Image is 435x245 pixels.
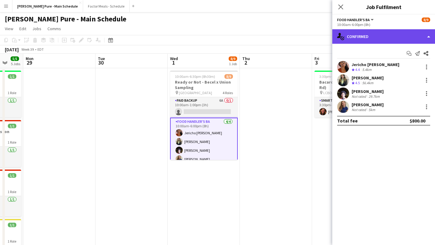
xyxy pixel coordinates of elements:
h1: [PERSON_NAME] Pure - Main Schedule [5,14,126,24]
span: 1 Role [8,239,16,243]
span: 4 Roles [223,91,233,95]
div: 5 Jobs [11,62,20,66]
app-job-card: 10:00am-6:30pm (8h30m)8/9Ready or Not - Becel x Union Sampling [GEOGRAPHIC_DATA]4 RolesPaid Backu... [170,71,238,160]
span: 1 Role [8,189,16,194]
div: [PERSON_NAME] [352,75,384,81]
a: View [2,25,16,33]
span: Fri [314,56,319,61]
span: 1 Role [8,91,16,95]
h3: Ready or Not - Becel x Union Sampling [170,79,238,90]
div: [DATE] [5,46,19,52]
div: 29.7km [367,94,381,99]
div: Confirmed [332,29,435,44]
span: Week 39 [20,47,35,52]
a: Comms [45,25,63,33]
span: 5/5 [11,56,19,61]
div: Total fee [337,118,358,124]
span: 8/9 [422,17,430,22]
app-card-role: Food Handler's BA4/410:00am-6:00pm (8h)Jericho [PERSON_NAME][PERSON_NAME][PERSON_NAME][PERSON_NAME] [170,118,238,166]
span: 10:00am-6:30pm (8h30m) [175,74,215,79]
span: Food Handler's BA [337,17,370,22]
span: 8/9 [224,74,233,79]
span: View [5,26,13,31]
span: 3 [314,59,319,66]
span: 3:30pm-8:00pm (4h30m) [319,74,357,79]
span: 29 [25,59,34,66]
span: 4.5 [355,81,360,85]
span: 1 [169,59,178,66]
div: 5km [367,107,376,112]
span: 4.4 [355,67,360,72]
span: 1 Role [8,140,16,145]
span: 2 [241,59,250,66]
button: [PERSON_NAME] Pure - Main Schedule [12,0,83,12]
span: Edit [19,26,26,31]
span: Mon [26,56,34,61]
span: 8/9 [229,56,237,61]
span: LCBO #575 [323,91,340,95]
div: Not rated [352,94,367,99]
app-card-role: Smart Serve TL1/13:30pm-8:00pm (4h30m)[PERSON_NAME] [314,97,382,118]
span: 1/1 [8,173,16,178]
div: 5.4km [361,67,373,72]
button: Food Handler's BA [337,17,375,22]
div: 1 Job [229,62,237,66]
h3: Job Fulfilment [332,3,435,11]
span: Comms [47,26,61,31]
app-job-card: 3:30pm-8:00pm (4h30m)1/1Bacardi x LCBO (Wellignton Rd) LCBO #5751 RoleSmart Serve TL1/13:30pm-8:0... [314,71,382,118]
div: [PERSON_NAME] [352,102,384,107]
span: Wed [170,56,178,61]
span: Tue [98,56,105,61]
a: Jobs [30,25,44,33]
h3: Bacardi x LCBO (Wellignton Rd) [314,79,382,90]
div: [PERSON_NAME] [352,89,384,94]
span: [GEOGRAPHIC_DATA] [179,91,212,95]
div: Jericho [PERSON_NAME] [352,62,399,67]
span: 1/1 [8,223,16,227]
div: $800.00 [410,118,425,124]
div: 56.4km [361,81,375,86]
span: 30 [97,59,105,66]
span: Jobs [32,26,41,31]
span: 1/1 [8,124,16,128]
app-card-role: Paid Backup6A0/110:00am-1:00pm (3h) [170,97,238,118]
div: EDT [37,47,44,52]
span: Thu [242,56,250,61]
a: Edit [17,25,29,33]
button: Factor Meals - Schedule [83,0,130,12]
div: 10:00am-6:00pm (8h) [337,22,430,27]
div: Not rated [352,107,367,112]
span: 1/1 [8,74,16,79]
